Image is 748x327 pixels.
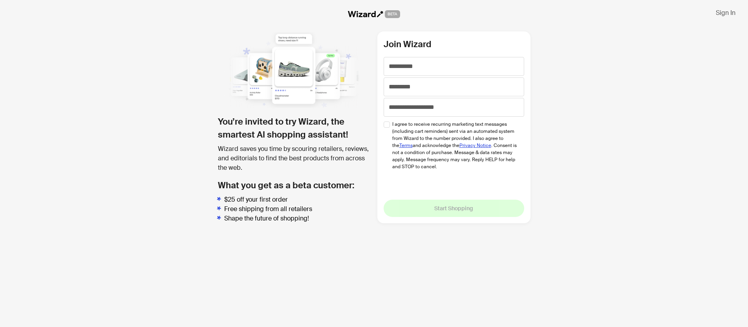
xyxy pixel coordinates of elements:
[218,115,371,141] h1: You’re invited to try Wizard, the smartest AI shopping assistant!
[399,142,413,149] a: Terms
[218,179,371,192] h2: What you get as a beta customer:
[385,10,400,18] span: BETA
[459,142,491,149] a: Privacy Notice
[224,214,371,223] li: Shape the future of shopping!
[710,6,742,19] button: Sign In
[384,200,524,217] button: Start Shopping
[224,195,371,204] li: $25 off your first order
[392,121,518,170] span: I agree to receive recurring marketing text messages (including cart reminders) sent via an autom...
[224,204,371,214] li: Free shipping from all retailers
[384,38,524,51] h2: Join Wizard
[218,144,371,173] div: Wizard saves you time by scouring retailers, reviews, and editorials to find the best products fr...
[716,9,735,17] span: Sign In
